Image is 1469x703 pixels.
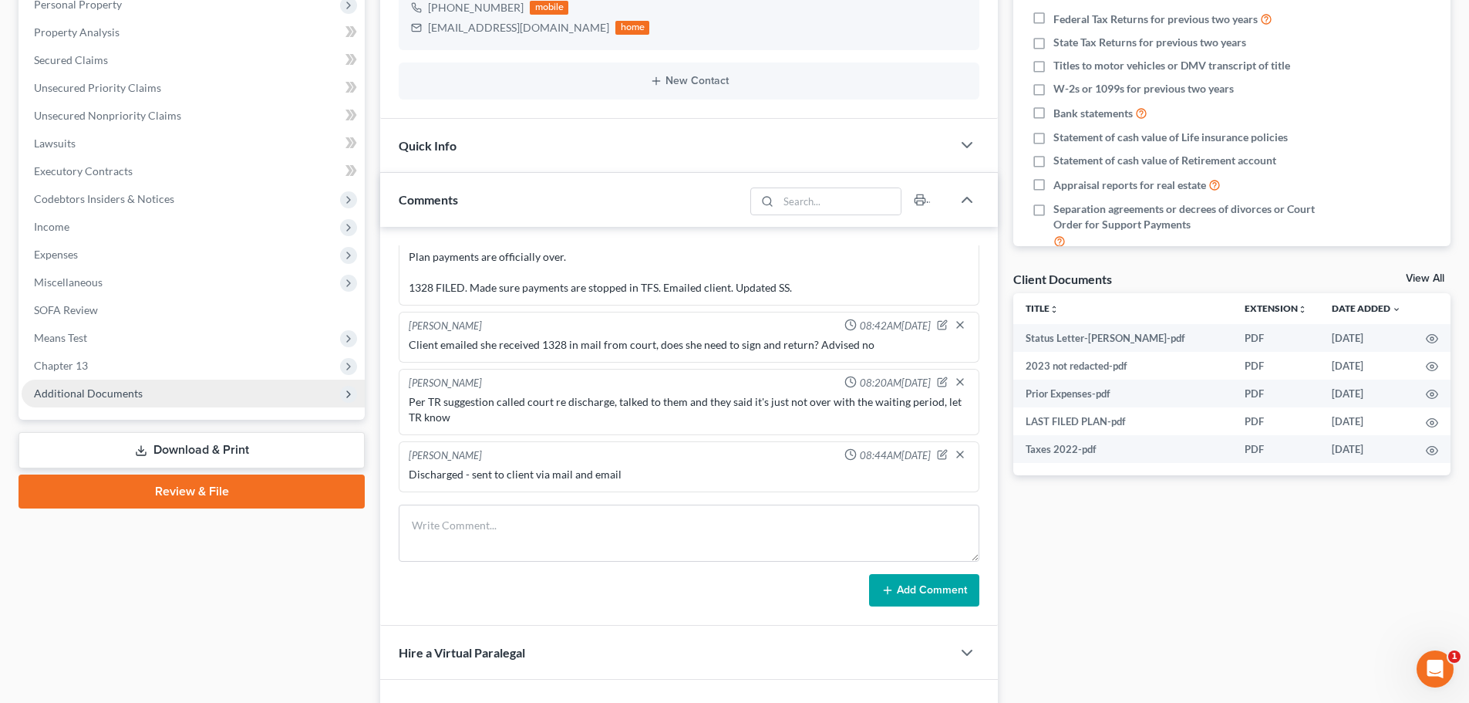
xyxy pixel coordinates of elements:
span: SOFA Review [34,303,98,316]
a: SOFA Review [22,296,365,324]
span: Property Analysis [34,25,120,39]
a: Unsecured Nonpriority Claims [22,102,365,130]
a: View All [1406,273,1444,284]
td: Taxes 2022-pdf [1013,435,1232,463]
i: unfold_more [1298,305,1307,314]
a: Executory Contracts [22,157,365,185]
td: [DATE] [1319,380,1413,407]
td: 2023 not redacted-pdf [1013,352,1232,380]
div: Discharged - sent to client via mail and email [409,467,969,482]
span: Bank statements [1053,106,1133,121]
a: Lawsuits [22,130,365,157]
span: Lawsuits [34,137,76,150]
span: 08:44AM[DATE] [860,448,931,463]
a: Unsecured Priority Claims [22,74,365,102]
td: PDF [1232,352,1319,380]
span: Income [34,220,69,233]
td: Status Letter-[PERSON_NAME]-pdf [1013,324,1232,352]
button: New Contact [411,75,967,87]
span: Executory Contracts [34,164,133,177]
td: Prior Expenses-pdf [1013,380,1232,407]
span: Statement of cash value of Life insurance policies [1053,130,1288,145]
div: [EMAIL_ADDRESS][DOMAIN_NAME] [428,20,609,35]
span: Secured Claims [34,53,108,66]
div: Client emailed she received 1328 in mail from court, does she need to sign and return? Advised no [409,337,969,353]
span: Unsecured Nonpriority Claims [34,109,181,122]
td: PDF [1232,435,1319,463]
button: Add Comment [869,574,979,607]
span: Comments [399,192,458,207]
span: Federal Tax Returns for previous two years [1053,12,1258,27]
a: Titleunfold_more [1026,302,1059,314]
div: [PERSON_NAME] [409,376,482,391]
span: 08:20AM[DATE] [860,376,931,390]
td: [DATE] [1319,352,1413,380]
span: Miscellaneous [34,275,103,289]
div: [PERSON_NAME] [409,319,482,334]
td: [DATE] [1319,407,1413,435]
span: Quick Info [399,138,457,153]
span: Expenses [34,248,78,261]
input: Search... [779,188,901,215]
span: Unsecured Priority Claims [34,81,161,94]
a: Secured Claims [22,46,365,74]
span: W-2s or 1099s for previous two years [1053,81,1234,96]
div: home [615,21,649,35]
td: PDF [1232,380,1319,407]
span: 1 [1448,651,1461,663]
span: Means Test [34,331,87,344]
span: Chapter 13 [34,359,88,372]
div: Plan payments are officially over. 1328 FILED. Made sure payments are stopped in TFS. Emailed cli... [409,249,969,296]
span: Additional Documents [34,387,143,400]
td: [DATE] [1319,324,1413,352]
span: Codebtors Insiders & Notices [34,192,174,205]
div: Client Documents [1013,271,1112,287]
iframe: Intercom live chat [1417,651,1454,688]
td: LAST FILED PLAN-pdf [1013,407,1232,435]
a: Download & Print [19,432,365,468]
td: PDF [1232,324,1319,352]
td: [DATE] [1319,435,1413,463]
a: Extensionunfold_more [1245,302,1307,314]
span: Hire a Virtual Paralegal [399,645,525,660]
div: mobile [530,1,568,15]
a: Date Added expand_more [1332,302,1401,314]
td: PDF [1232,407,1319,435]
div: Per TR suggestion called court re discharge, talked to them and they said it's just not over with... [409,394,969,425]
span: Titles to motor vehicles or DMV transcript of title [1053,58,1290,73]
div: [PERSON_NAME] [409,448,482,464]
a: Property Analysis [22,19,365,46]
a: Review & File [19,475,365,509]
i: expand_more [1392,305,1401,314]
span: Statement of cash value of Retirement account [1053,153,1276,168]
span: Appraisal reports for real estate [1053,177,1206,193]
span: State Tax Returns for previous two years [1053,35,1246,50]
span: Separation agreements or decrees of divorces or Court Order for Support Payments [1053,201,1328,232]
span: 08:42AM[DATE] [860,319,931,333]
i: unfold_more [1050,305,1059,314]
